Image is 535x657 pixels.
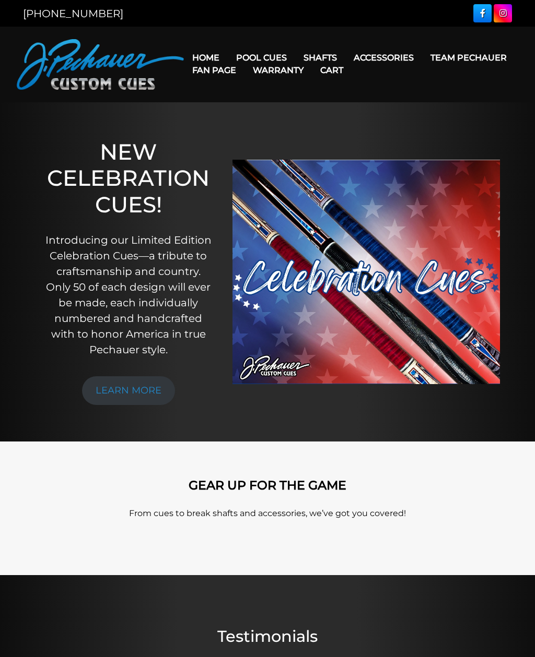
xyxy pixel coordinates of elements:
[8,507,527,520] p: From cues to break shafts and accessories, we’ve got you covered!
[345,44,422,71] a: Accessories
[82,376,175,405] a: LEARN MORE
[45,139,212,218] h1: NEW CELEBRATION CUES!
[189,477,346,493] strong: GEAR UP FOR THE GAME
[228,44,295,71] a: Pool Cues
[245,57,312,83] a: Warranty
[184,44,228,71] a: Home
[23,7,123,20] a: [PHONE_NUMBER]
[184,57,245,83] a: Fan Page
[17,39,184,90] img: Pechauer Custom Cues
[45,232,212,357] p: Introducing our Limited Edition Celebration Cues—a tribute to craftsmanship and country. Only 50 ...
[422,44,515,71] a: Team Pechauer
[312,57,352,83] a: Cart
[295,44,345,71] a: Shafts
